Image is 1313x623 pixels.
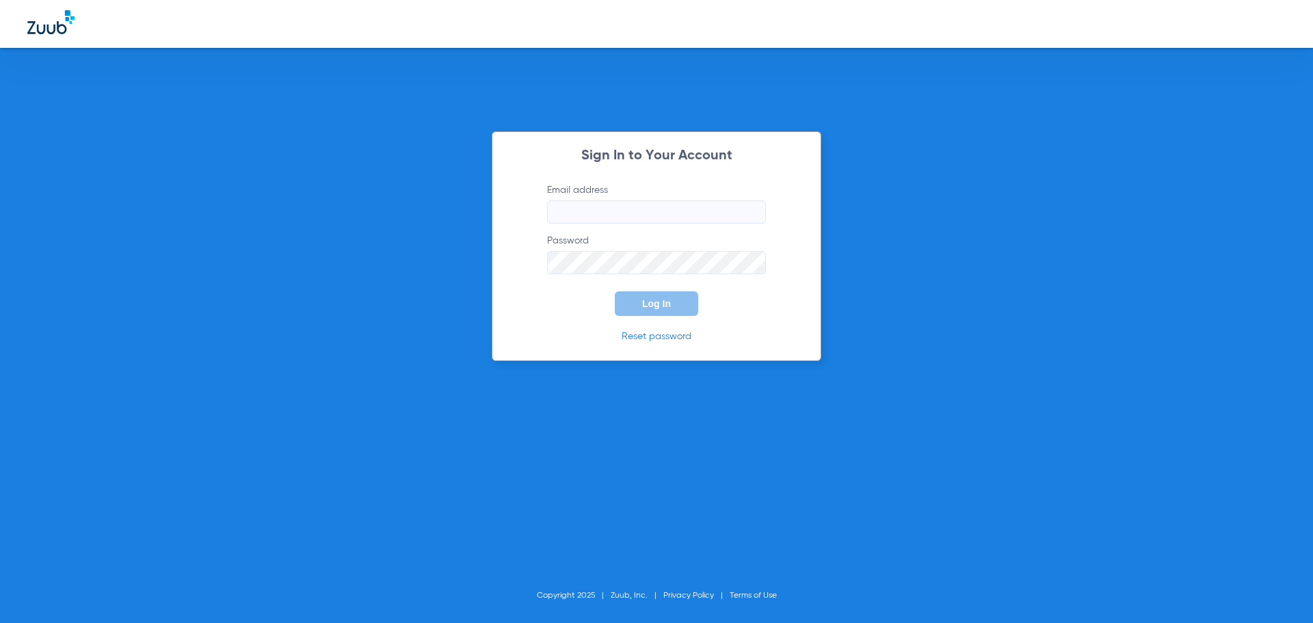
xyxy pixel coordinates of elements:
label: Email address [547,183,766,224]
a: Privacy Policy [663,592,714,600]
a: Terms of Use [730,592,777,600]
li: Copyright 2025 [537,589,611,602]
button: Log In [615,291,698,316]
a: Reset password [622,332,691,341]
input: Email address [547,200,766,224]
label: Password [547,234,766,274]
input: Password [547,251,766,274]
h2: Sign In to Your Account [527,149,786,163]
span: Log In [642,298,671,309]
li: Zuub, Inc. [611,589,663,602]
img: Zuub Logo [27,10,75,34]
